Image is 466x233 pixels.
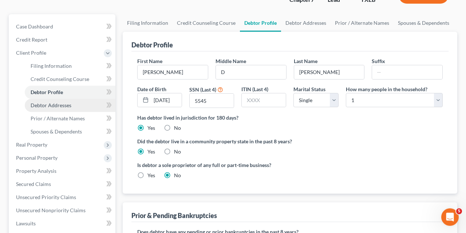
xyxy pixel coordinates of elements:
span: Property Analysis [16,168,56,174]
input: XXXX [190,94,234,108]
input: MM/DD/YYYY [151,93,182,107]
input: XXXX [242,93,286,107]
span: Case Dashboard [16,23,53,30]
a: Prior / Alternate Names [331,14,394,32]
a: Debtor Addresses [281,14,331,32]
input: -- [372,65,442,79]
span: Personal Property [16,155,58,161]
label: Yes [147,124,155,132]
label: How many people in the household? [346,85,427,93]
a: Unsecured Priority Claims [10,191,115,204]
input: -- [138,65,208,79]
label: Has debtor lived in jurisdiction for 180 days? [137,114,443,121]
a: Spouses & Dependents [394,14,454,32]
span: Secured Claims [16,181,51,187]
label: Yes [147,172,155,179]
span: Credit Counseling Course [31,76,89,82]
a: Credit Counseling Course [25,73,115,86]
label: ITIN (Last 4) [241,85,268,93]
span: Debtor Addresses [31,102,71,108]
a: Spouses & Dependents [25,125,115,138]
label: Did the debtor live in a community property state in the past 8 years? [137,137,443,145]
label: No [174,124,181,132]
div: Debtor Profile [131,40,173,49]
span: Client Profile [16,50,46,56]
label: No [174,148,181,155]
input: -- [294,65,364,79]
label: Suffix [372,57,385,65]
a: Case Dashboard [10,20,115,33]
a: Prior / Alternate Names [25,112,115,125]
a: Credit Counseling Course [173,14,240,32]
span: Real Property [16,141,47,148]
span: Filing Information [31,63,72,69]
label: Middle Name [216,57,246,65]
a: Debtor Addresses [25,99,115,112]
label: First Name [137,57,162,65]
a: Lawsuits [10,217,115,230]
label: SSN (Last 4) [189,86,216,93]
span: Debtor Profile [31,89,63,95]
a: Secured Claims [10,178,115,191]
a: Filing Information [25,59,115,73]
span: Unsecured Priority Claims [16,194,76,200]
input: M.I [216,65,286,79]
a: Credit Report [10,33,115,46]
label: Is debtor a sole proprietor of any full or part-time business? [137,161,287,169]
label: Marital Status [293,85,325,93]
a: Unsecured Nonpriority Claims [10,204,115,217]
label: Yes [147,148,155,155]
span: 5 [456,208,462,214]
a: Filing Information [123,14,173,32]
label: Date of Birth [137,85,166,93]
a: Debtor Profile [25,86,115,99]
span: Lawsuits [16,220,36,226]
span: Prior / Alternate Names [31,115,85,121]
label: No [174,172,181,179]
span: Credit Report [16,36,47,43]
div: Prior & Pending Bankruptcies [131,211,217,220]
label: Last Name [294,57,317,65]
iframe: Intercom live chat [441,208,459,226]
span: Unsecured Nonpriority Claims [16,207,86,213]
a: Property Analysis [10,164,115,178]
a: Debtor Profile [240,14,281,32]
span: Spouses & Dependents [31,128,82,135]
